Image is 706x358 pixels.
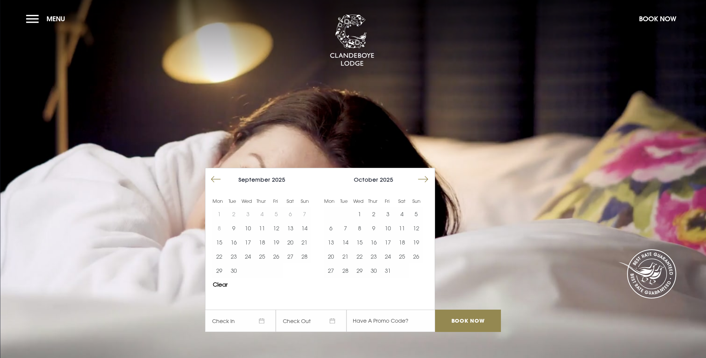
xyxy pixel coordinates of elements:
[352,249,367,263] button: 22
[226,263,240,278] td: Choose Tuesday, September 30, 2025 as your start date.
[416,172,430,186] button: Move forward to switch to the next month.
[381,263,395,278] button: 31
[297,249,312,263] button: 28
[241,221,255,235] td: Choose Wednesday, September 10, 2025 as your start date.
[283,221,297,235] button: 13
[269,249,283,263] td: Choose Friday, September 26, 2025 as your start date.
[205,310,276,332] span: Check In
[352,207,367,221] td: Choose Wednesday, October 1, 2025 as your start date.
[324,249,338,263] td: Choose Monday, October 20, 2025 as your start date.
[324,263,338,278] button: 27
[381,221,395,235] td: Choose Friday, October 10, 2025 as your start date.
[367,263,381,278] button: 30
[381,249,395,263] td: Choose Friday, October 24, 2025 as your start date.
[367,263,381,278] td: Choose Thursday, October 30, 2025 as your start date.
[226,249,240,263] td: Choose Tuesday, September 23, 2025 as your start date.
[226,221,240,235] button: 9
[338,235,352,249] button: 14
[212,249,226,263] button: 22
[241,235,255,249] td: Choose Wednesday, September 17, 2025 as your start date.
[395,221,409,235] button: 11
[338,263,352,278] button: 28
[47,15,65,23] span: Menu
[269,221,283,235] button: 12
[395,221,409,235] td: Choose Saturday, October 11, 2025 as your start date.
[367,207,381,221] td: Choose Thursday, October 2, 2025 as your start date.
[352,221,367,235] button: 8
[367,249,381,263] button: 23
[409,249,423,263] td: Choose Sunday, October 26, 2025 as your start date.
[213,282,228,287] button: Clear
[381,249,395,263] button: 24
[297,235,312,249] td: Choose Sunday, September 21, 2025 as your start date.
[381,207,395,221] td: Choose Friday, October 3, 2025 as your start date.
[324,235,338,249] td: Choose Monday, October 13, 2025 as your start date.
[297,221,312,235] button: 14
[352,249,367,263] td: Choose Wednesday, October 22, 2025 as your start date.
[26,11,69,27] button: Menu
[395,235,409,249] button: 18
[435,310,501,332] input: Book Now
[352,263,367,278] button: 29
[255,235,269,249] button: 18
[346,310,435,332] input: Have A Promo Code?
[226,235,240,249] button: 16
[395,235,409,249] td: Choose Saturday, October 18, 2025 as your start date.
[409,235,423,249] button: 19
[283,249,297,263] button: 27
[409,235,423,249] td: Choose Sunday, October 19, 2025 as your start date.
[367,207,381,221] button: 2
[338,249,352,263] button: 21
[212,235,226,249] button: 15
[324,263,338,278] td: Choose Monday, October 27, 2025 as your start date.
[276,310,346,332] span: Check Out
[283,221,297,235] td: Choose Saturday, September 13, 2025 as your start date.
[272,176,285,183] span: 2025
[381,263,395,278] td: Choose Friday, October 31, 2025 as your start date.
[324,235,338,249] button: 13
[297,249,312,263] td: Choose Sunday, September 28, 2025 as your start date.
[269,249,283,263] button: 26
[367,249,381,263] td: Choose Thursday, October 23, 2025 as your start date.
[283,235,297,249] td: Choose Saturday, September 20, 2025 as your start date.
[395,249,409,263] td: Choose Saturday, October 25, 2025 as your start date.
[283,249,297,263] td: Choose Saturday, September 27, 2025 as your start date.
[635,11,680,27] button: Book Now
[381,221,395,235] button: 10
[209,172,223,186] button: Move backward to switch to the previous month.
[269,235,283,249] button: 19
[241,249,255,263] button: 24
[352,207,367,221] button: 1
[269,235,283,249] td: Choose Friday, September 19, 2025 as your start date.
[367,221,381,235] button: 9
[283,235,297,249] button: 20
[255,221,269,235] td: Choose Thursday, September 11, 2025 as your start date.
[367,221,381,235] td: Choose Thursday, October 9, 2025 as your start date.
[297,235,312,249] button: 21
[269,221,283,235] td: Choose Friday, September 12, 2025 as your start date.
[367,235,381,249] td: Choose Thursday, October 16, 2025 as your start date.
[395,207,409,221] td: Choose Saturday, October 4, 2025 as your start date.
[409,221,423,235] button: 12
[297,221,312,235] td: Choose Sunday, September 14, 2025 as your start date.
[255,235,269,249] td: Choose Thursday, September 18, 2025 as your start date.
[330,15,374,67] img: Clandeboye Lodge
[255,249,269,263] button: 25
[381,235,395,249] td: Choose Friday, October 17, 2025 as your start date.
[212,249,226,263] td: Choose Monday, September 22, 2025 as your start date.
[255,249,269,263] td: Choose Thursday, September 25, 2025 as your start date.
[395,249,409,263] button: 25
[352,221,367,235] td: Choose Wednesday, October 8, 2025 as your start date.
[395,207,409,221] button: 4
[338,221,352,235] td: Choose Tuesday, October 7, 2025 as your start date.
[324,249,338,263] button: 20
[381,207,395,221] button: 3
[354,176,378,183] span: October
[381,235,395,249] button: 17
[239,176,270,183] span: September
[367,235,381,249] button: 16
[212,263,226,278] td: Choose Monday, September 29, 2025 as your start date.
[352,263,367,278] td: Choose Wednesday, October 29, 2025 as your start date.
[352,235,367,249] td: Choose Wednesday, October 15, 2025 as your start date.
[226,263,240,278] button: 30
